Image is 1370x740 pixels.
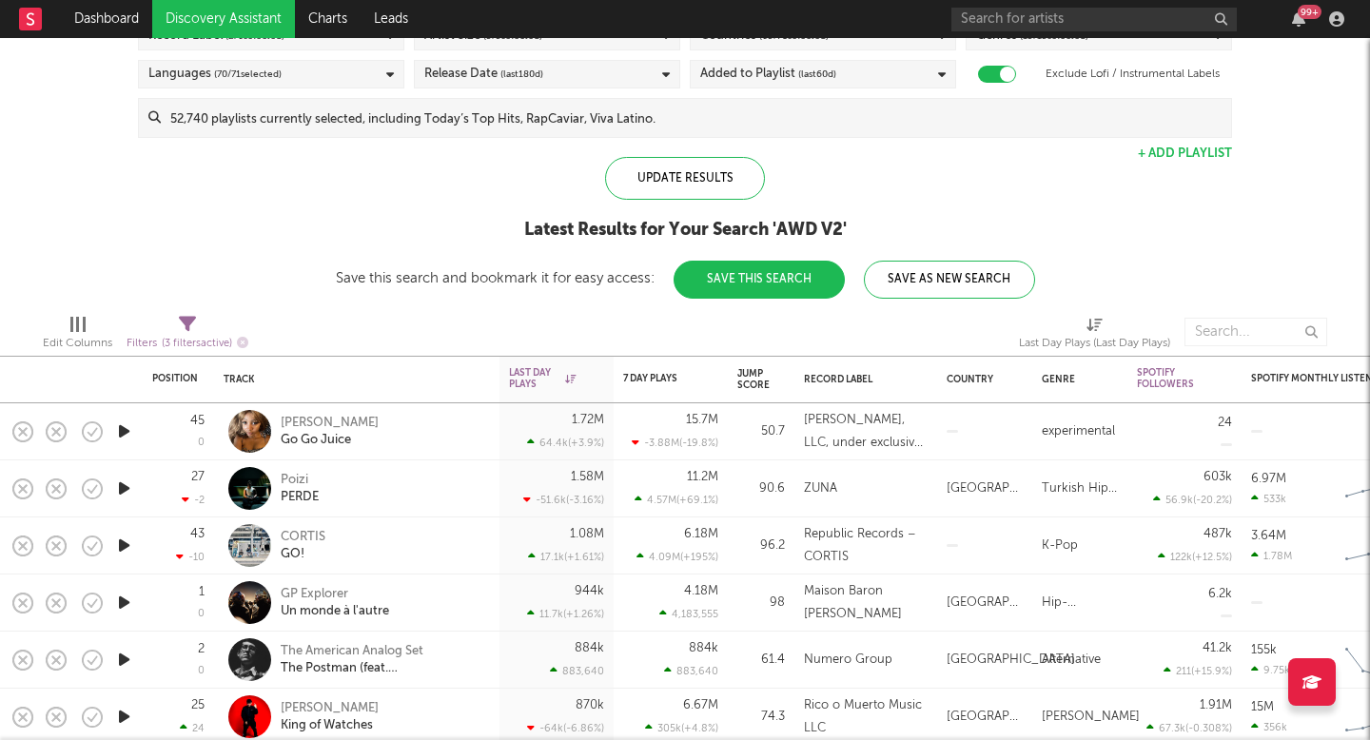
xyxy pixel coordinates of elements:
[1251,473,1286,485] div: 6.97M
[1204,471,1232,483] div: 603k
[645,722,718,734] div: 305k ( +4.8 % )
[190,528,205,540] div: 43
[737,535,785,557] div: 96.2
[689,642,718,654] div: 884k
[281,717,379,734] div: King of Watches
[1251,493,1286,505] div: 533k
[199,586,205,598] div: 1
[424,63,543,86] div: Release Date
[947,592,1023,614] div: [GEOGRAPHIC_DATA]
[684,528,718,540] div: 6.18M
[198,643,205,655] div: 2
[632,437,718,449] div: -3.88M ( -19.8 % )
[281,586,389,603] div: GP Explorer
[737,368,770,391] div: Jump Score
[176,551,205,563] div: -10
[664,665,718,677] div: 883,640
[281,529,325,563] a: CORTISGO!
[198,666,205,676] div: 0
[336,271,1035,285] div: Save this search and bookmark it for easy access:
[951,8,1237,31] input: Search for artists
[224,374,480,385] div: Track
[1042,420,1115,443] div: experimental
[523,494,604,506] div: -51.6k ( -3.16 % )
[605,157,765,200] div: Update Results
[804,409,928,455] div: [PERSON_NAME], LLC, under exclusive license to Diavla Recordings, Ent.
[281,529,325,546] div: CORTIS
[1146,722,1232,734] div: 67.3k ( -0.308 % )
[1203,642,1232,654] div: 41.2k
[1138,147,1232,160] button: + Add Playlist
[947,649,1075,672] div: [GEOGRAPHIC_DATA]
[700,63,836,86] div: Added to Playlist
[191,699,205,711] div: 25
[737,420,785,443] div: 50.7
[336,219,1035,242] div: Latest Results for Your Search ' AWD V2 '
[635,494,718,506] div: 4.57M ( +69.1 % )
[182,494,205,506] div: -2
[1200,699,1232,711] div: 1.91M
[281,489,319,506] div: PERDE
[687,471,718,483] div: 11.2M
[1042,477,1118,500] div: Turkish Hip-Hop/Rap
[804,477,837,500] div: ZUNA
[1046,63,1220,86] label: Exclude Lofi / Instrumental Labels
[281,415,379,432] div: [PERSON_NAME]
[798,63,836,86] span: (last 60 d)
[281,603,389,620] div: Un monde à l'autre
[737,592,785,614] div: 98
[1164,665,1232,677] div: 211 ( +15.9 % )
[804,523,928,569] div: Republic Records – CORTIS
[1251,530,1286,542] div: 3.64M
[1019,308,1170,363] div: Last Day Plays (Last Day Plays)
[198,438,205,448] div: 0
[281,546,325,563] div: GO!
[1251,721,1287,733] div: 356k
[281,700,379,734] a: [PERSON_NAME]King of Watches
[1158,551,1232,563] div: 122k ( +12.5 % )
[198,609,205,619] div: 0
[659,608,718,620] div: 4,183,555
[162,339,232,349] span: ( 3 filters active)
[683,699,718,711] div: 6.67M
[575,642,604,654] div: 884k
[686,414,718,426] div: 15.7M
[509,367,576,390] div: Last Day Plays
[281,643,485,677] a: The American Analog SetThe Postman (feat. [PERSON_NAME])
[281,432,379,449] div: Go Go Juice
[1153,494,1232,506] div: 56.9k ( -20.2 % )
[1042,706,1140,729] div: [PERSON_NAME]
[281,472,319,506] a: PoiziPERDE
[1204,528,1232,540] div: 487k
[572,414,604,426] div: 1.72M
[148,63,282,86] div: Languages
[527,437,604,449] div: 64.4k ( +3.9 % )
[1251,701,1274,713] div: 15M
[1042,535,1078,557] div: K-Pop
[947,477,1023,500] div: [GEOGRAPHIC_DATA]
[527,608,604,620] div: 11.7k ( +1.26 % )
[43,308,112,363] div: Edit Columns
[1251,550,1292,562] div: 1.78M
[281,415,379,449] a: [PERSON_NAME]Go Go Juice
[674,261,845,299] button: Save This Search
[576,699,604,711] div: 870k
[571,471,604,483] div: 1.58M
[1292,11,1305,27] button: 99+
[550,665,604,677] div: 883,640
[500,63,543,86] span: (last 180 d)
[804,580,928,626] div: Maison Baron [PERSON_NAME]
[127,332,248,356] div: Filters
[1137,367,1204,390] div: Spotify Followers
[281,643,485,660] div: The American Analog Set
[527,722,604,734] div: -64k ( -6.86 % )
[1042,592,1118,614] div: Hip-Hop/Rap
[1042,374,1108,385] div: Genre
[636,551,718,563] div: 4.09M ( +195 % )
[947,706,1023,729] div: [GEOGRAPHIC_DATA]
[190,415,205,427] div: 45
[1251,664,1290,676] div: 9.75k
[1251,644,1277,656] div: 155k
[947,374,1013,385] div: Country
[1184,318,1327,346] input: Search...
